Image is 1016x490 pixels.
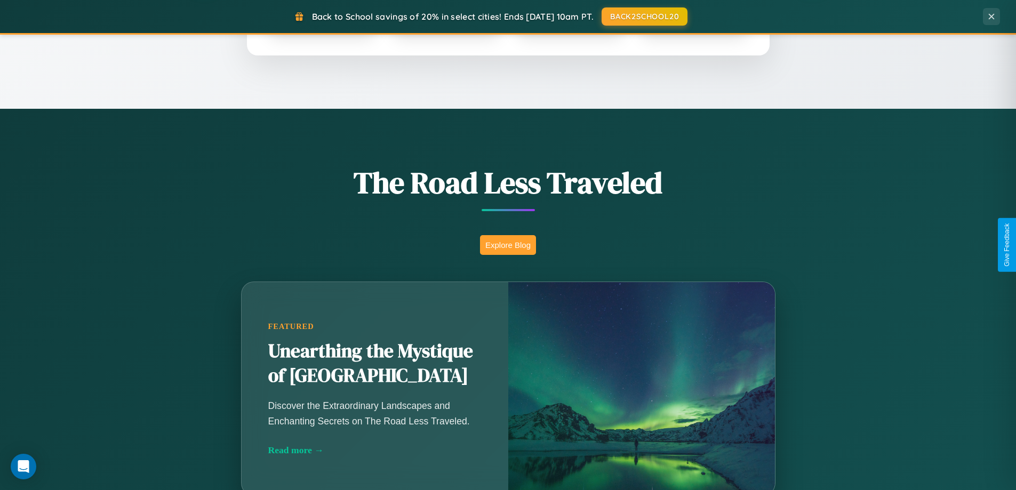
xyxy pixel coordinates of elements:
[268,339,482,388] h2: Unearthing the Mystique of [GEOGRAPHIC_DATA]
[11,454,36,479] div: Open Intercom Messenger
[268,445,482,456] div: Read more →
[268,322,482,331] div: Featured
[188,162,828,203] h1: The Road Less Traveled
[312,11,594,22] span: Back to School savings of 20% in select cities! Ends [DATE] 10am PT.
[268,398,482,428] p: Discover the Extraordinary Landscapes and Enchanting Secrets on The Road Less Traveled.
[1003,223,1011,267] div: Give Feedback
[480,235,536,255] button: Explore Blog
[602,7,687,26] button: BACK2SCHOOL20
